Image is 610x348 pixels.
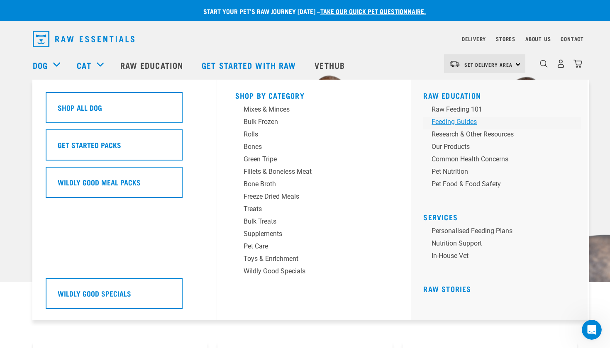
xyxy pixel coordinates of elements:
[432,142,561,152] div: Our Products
[244,254,373,264] div: Toys & Enrichment
[423,238,581,251] a: Nutrition Support
[432,117,561,127] div: Feeding Guides
[235,266,393,279] a: Wildly Good Specials
[244,129,373,139] div: Rolls
[561,37,584,40] a: Contact
[58,139,121,150] h5: Get Started Packs
[235,129,393,142] a: Rolls
[46,129,203,167] a: Get Started Packs
[244,105,373,114] div: Mixes & Minces
[46,167,203,204] a: Wildly Good Meal Packs
[58,288,131,299] h5: Wildly Good Specials
[244,179,373,189] div: Bone Broth
[556,59,565,68] img: user.png
[244,241,373,251] div: Pet Care
[193,49,306,82] a: Get started with Raw
[432,129,561,139] div: Research & Other Resources
[582,320,602,340] iframe: Intercom live chat
[33,59,48,71] a: Dog
[244,167,373,177] div: Fillets & Boneless Meat
[423,179,581,192] a: Pet Food & Food Safety
[432,154,561,164] div: Common Health Concerns
[235,117,393,129] a: Bulk Frozen
[306,49,355,82] a: Vethub
[573,59,582,68] img: home-icon@2x.png
[423,93,481,97] a: Raw Education
[244,142,373,152] div: Bones
[77,59,91,71] a: Cat
[244,217,373,226] div: Bulk Treats
[423,287,471,291] a: Raw Stories
[432,105,561,114] div: Raw Feeding 101
[449,60,460,68] img: van-moving.png
[432,179,561,189] div: Pet Food & Food Safety
[58,102,102,113] h5: Shop All Dog
[423,105,581,117] a: Raw Feeding 101
[423,167,581,179] a: Pet Nutrition
[235,229,393,241] a: Supplements
[423,213,581,219] h5: Services
[525,37,551,40] a: About Us
[235,105,393,117] a: Mixes & Minces
[423,117,581,129] a: Feeding Guides
[244,204,373,214] div: Treats
[244,154,373,164] div: Green Tripe
[423,154,581,167] a: Common Health Concerns
[464,63,512,66] span: Set Delivery Area
[432,167,561,177] div: Pet Nutrition
[423,129,581,142] a: Research & Other Resources
[235,154,393,167] a: Green Tripe
[235,167,393,179] a: Fillets & Boneless Meat
[26,27,584,51] nav: dropdown navigation
[244,229,373,239] div: Supplements
[235,241,393,254] a: Pet Care
[235,204,393,217] a: Treats
[235,254,393,266] a: Toys & Enrichment
[244,117,373,127] div: Bulk Frozen
[235,91,393,98] h5: Shop By Category
[462,37,486,40] a: Delivery
[33,31,134,47] img: Raw Essentials Logo
[235,142,393,154] a: Bones
[320,9,426,13] a: take our quick pet questionnaire.
[112,49,193,82] a: Raw Education
[235,179,393,192] a: Bone Broth
[235,192,393,204] a: Freeze Dried Meals
[423,142,581,154] a: Our Products
[235,217,393,229] a: Bulk Treats
[244,266,373,276] div: Wildly Good Specials
[46,278,203,315] a: Wildly Good Specials
[244,192,373,202] div: Freeze Dried Meals
[496,37,515,40] a: Stores
[58,177,141,187] h5: Wildly Good Meal Packs
[46,92,203,129] a: Shop All Dog
[423,226,581,238] a: Personalised Feeding Plans
[423,251,581,263] a: In-house vet
[540,60,548,68] img: home-icon-1@2x.png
